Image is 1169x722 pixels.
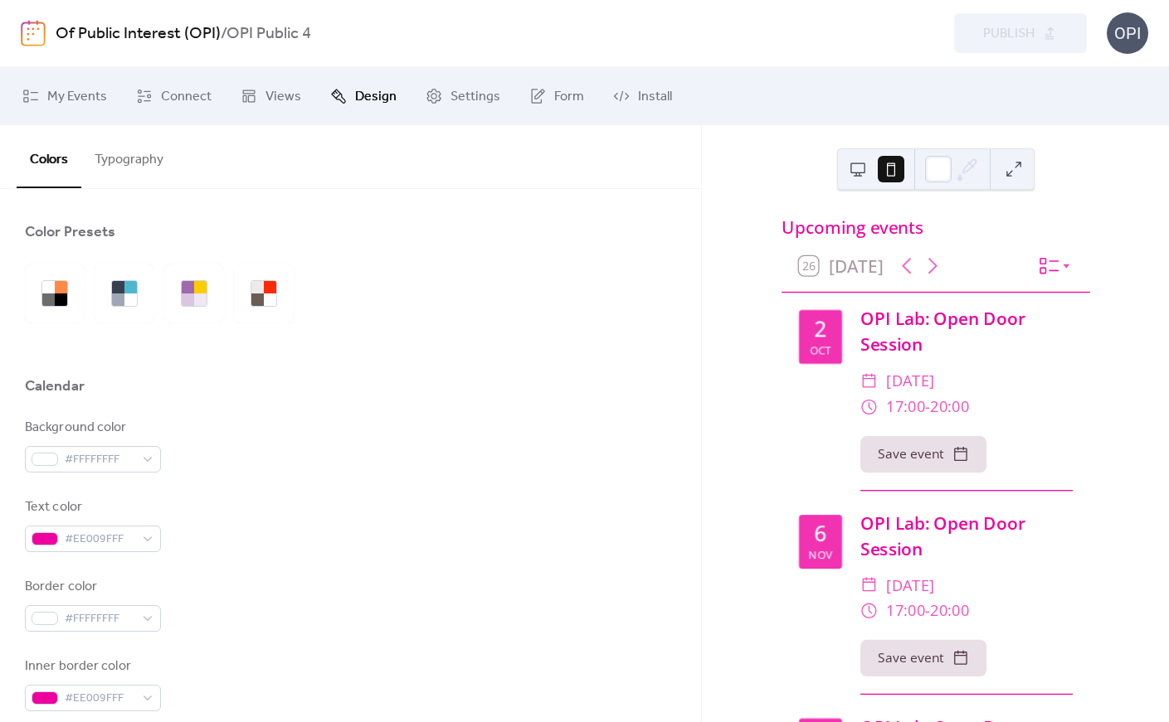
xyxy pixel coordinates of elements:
img: logo [21,20,46,46]
div: Border color [25,577,158,597]
button: Colors [17,125,81,188]
button: Typography [81,125,177,187]
a: Of Public Interest (OPI) [56,18,221,50]
a: Design [318,74,409,119]
span: Settings [451,87,500,107]
span: 20:00 [930,394,969,419]
div: OPI Lab: Open Door Session [860,510,1073,561]
span: #EE009FFF [65,689,134,709]
div: ​ [860,598,878,624]
div: Color Presets [25,222,115,242]
span: - [925,394,931,419]
div: OPI Lab: Open Door Session [860,306,1073,357]
div: 6 [814,523,826,545]
a: My Events [10,74,119,119]
span: Install [638,87,672,107]
div: ​ [860,573,878,598]
span: [DATE] [886,573,935,598]
div: OPI [1107,12,1148,54]
span: [DATE] [886,368,935,394]
span: #FFFFFFFF [65,609,134,629]
span: 20:00 [930,598,969,624]
div: ​ [860,394,878,419]
span: 17:00 [886,598,925,624]
button: Save event [860,640,986,676]
button: Save event [860,436,986,472]
div: Text color [25,497,158,517]
span: 17:00 [886,394,925,419]
a: Install [601,74,684,119]
span: #EE009FFF [65,530,134,550]
a: Views [228,74,314,119]
a: Connect [124,74,224,119]
div: Nov [808,549,832,560]
div: ​ [860,368,878,394]
span: #FFFFFFFF [65,450,134,470]
div: Background color [25,418,158,438]
div: Upcoming events [782,214,1090,240]
span: Design [355,87,397,107]
div: Oct [810,345,831,356]
div: Calendar [25,376,85,396]
span: - [925,598,931,624]
div: 2 [814,318,826,340]
div: Inner border color [25,657,158,676]
a: Form [517,74,597,119]
span: Connect [161,87,212,107]
b: / [221,18,226,50]
span: My Events [47,87,107,107]
a: Settings [413,74,513,119]
span: Views [265,87,301,107]
span: Form [554,87,584,107]
b: OPI Public 4 [226,18,311,50]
